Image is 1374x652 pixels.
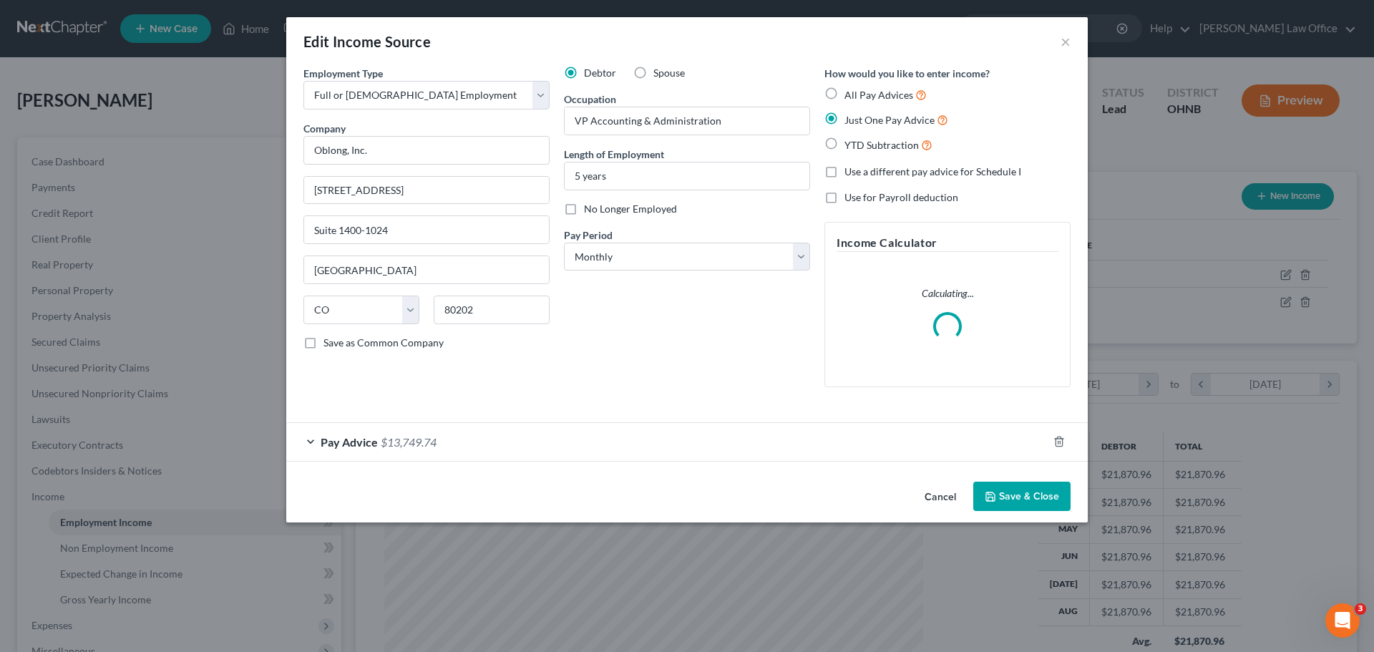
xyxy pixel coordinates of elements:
span: Employment Type [303,67,383,79]
button: Cancel [913,483,968,512]
input: Enter zip... [434,296,550,324]
input: Unit, Suite, etc... [304,216,549,243]
input: Enter address... [304,177,549,204]
span: Pay Period [564,229,613,241]
span: No Longer Employed [584,203,677,215]
input: Search company by name... [303,136,550,165]
span: $13,749.74 [381,435,437,449]
div: Edit Income Source [303,31,431,52]
span: Save as Common Company [323,336,444,349]
span: Just One Pay Advice [844,114,935,126]
span: Pay Advice [321,435,378,449]
input: Enter city... [304,256,549,283]
span: Spouse [653,67,685,79]
label: How would you like to enter income? [824,66,990,81]
button: Save & Close [973,482,1071,512]
span: Use for Payroll deduction [844,191,958,203]
input: ex: 2 years [565,162,809,190]
iframe: Intercom live chat [1325,603,1360,638]
h5: Income Calculator [837,234,1058,252]
p: Calculating... [837,286,1058,301]
span: Debtor [584,67,616,79]
button: × [1061,33,1071,50]
span: YTD Subtraction [844,139,919,151]
span: All Pay Advices [844,89,913,101]
span: Company [303,122,346,135]
span: Use a different pay advice for Schedule I [844,165,1021,177]
label: Length of Employment [564,147,664,162]
input: -- [565,107,809,135]
label: Occupation [564,92,616,107]
span: 3 [1355,603,1366,615]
